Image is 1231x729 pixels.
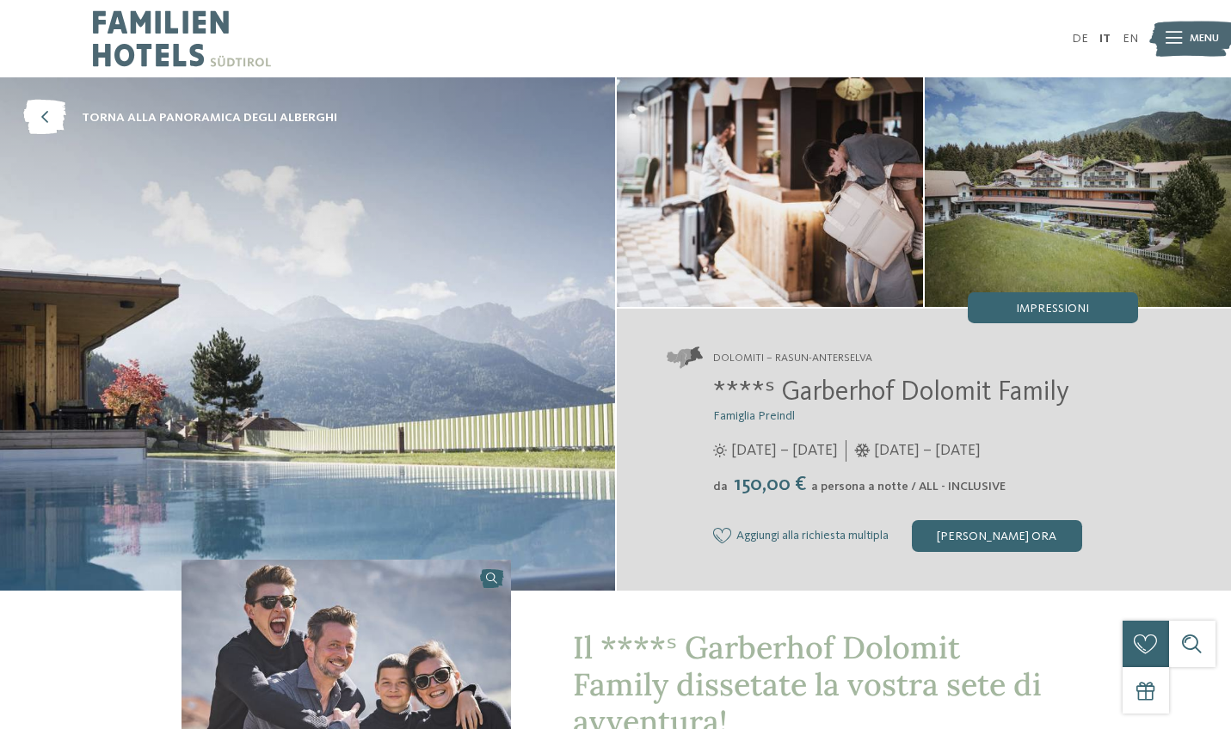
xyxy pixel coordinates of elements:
[23,101,337,136] a: torna alla panoramica degli alberghi
[874,440,981,462] span: [DATE] – [DATE]
[925,77,1231,307] img: Hotel Dolomit Family Resort Garberhof ****ˢ
[912,520,1082,551] div: [PERSON_NAME] ora
[811,481,1006,493] span: a persona a notte / ALL - INCLUSIVE
[736,530,889,543] span: Aggiungi alla richiesta multipla
[82,109,337,126] span: torna alla panoramica degli alberghi
[713,410,795,422] span: Famiglia Preindl
[854,444,871,457] i: Orari d'apertura inverno
[1099,33,1111,45] a: IT
[1016,303,1089,315] span: Impressioni
[1190,31,1219,46] span: Menu
[1072,33,1088,45] a: DE
[729,475,809,495] span: 150,00 €
[713,351,872,366] span: Dolomiti – Rasun-Anterselva
[713,379,1069,407] span: ****ˢ Garberhof Dolomit Family
[713,444,727,457] i: Orari d'apertura estate
[713,481,728,493] span: da
[617,77,923,307] img: Il family hotel ad Anterselva: un paradiso naturale
[1123,33,1138,45] a: EN
[731,440,838,462] span: [DATE] – [DATE]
